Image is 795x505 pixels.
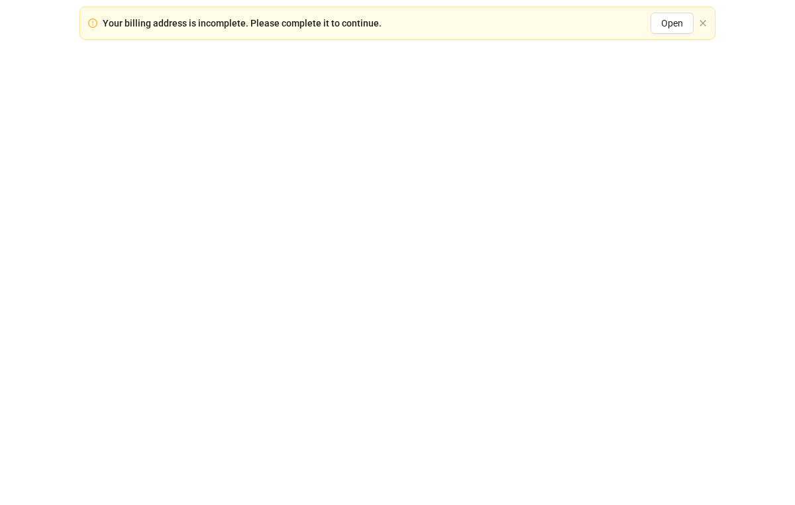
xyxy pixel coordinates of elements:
[661,18,683,28] span: Open
[699,19,707,27] span: close
[88,19,97,28] span: exclamation-circle
[699,19,707,28] button: close
[103,16,382,30] div: Your billing address is incomplete. Please complete it to continue.
[651,13,694,34] button: Open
